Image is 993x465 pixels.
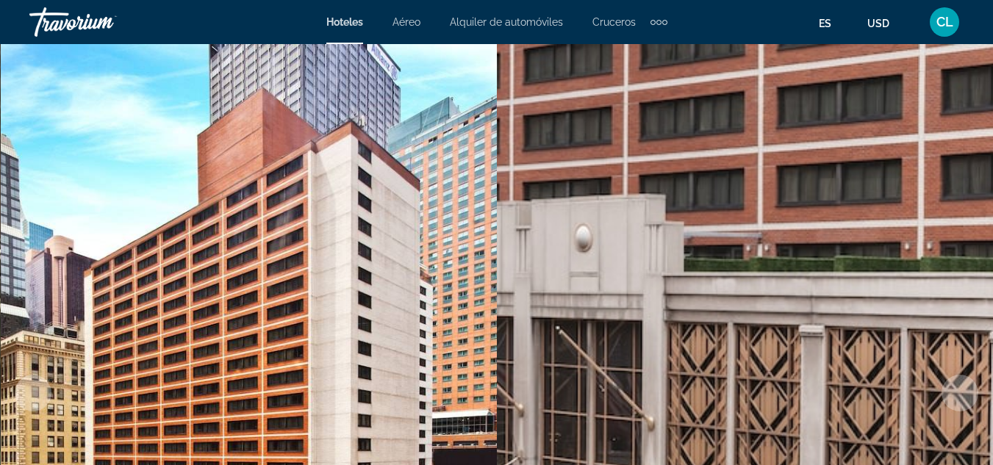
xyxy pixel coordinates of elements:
[450,16,563,28] a: Alquiler de automóviles
[867,18,889,29] span: USD
[934,406,981,453] iframe: Botón para iniciar la ventana de mensajería
[326,16,363,28] a: Hoteles
[942,375,978,411] button: Next image
[15,375,51,411] button: Previous image
[592,16,636,28] a: Cruceros
[819,12,845,34] button: Change language
[29,3,176,41] a: Travorium
[936,15,953,29] span: CL
[819,18,831,29] span: es
[650,10,667,34] button: Extra navigation items
[925,7,964,37] button: User Menu
[867,12,903,34] button: Change currency
[392,16,420,28] a: Aéreo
